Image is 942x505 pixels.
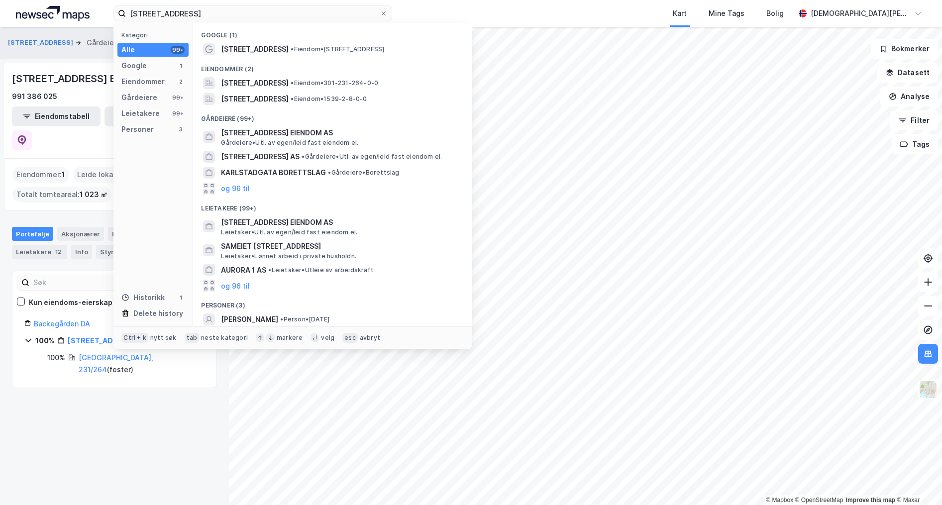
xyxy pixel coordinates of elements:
[62,169,65,181] span: 1
[221,183,250,195] button: og 96 til
[291,79,378,87] span: Eiendom • 301-231-264-0-0
[291,95,367,103] span: Eiendom • 1539-2-8-0-0
[126,6,380,21] input: Søk på adresse, matrikkel, gårdeiere, leietakere eller personer
[221,252,356,260] span: Leietaker • Lønnet arbeid i private husholdn.
[171,94,185,101] div: 99+
[221,93,289,105] span: [STREET_ADDRESS]
[47,352,65,364] div: 100%
[8,38,75,48] button: [STREET_ADDRESS]
[221,228,357,236] span: Leietaker • Utl. av egen/leid fast eiendom el.
[291,79,294,87] span: •
[193,57,472,75] div: Eiendommer (2)
[12,187,111,202] div: Totalt tomteareal :
[73,167,144,183] div: Leide lokasjoner :
[221,264,266,276] span: AURORA 1 AS
[12,71,172,87] div: [STREET_ADDRESS] EIENDOM AS
[892,134,938,154] button: Tags
[96,245,137,259] div: Styret
[171,109,185,117] div: 99+
[12,227,53,241] div: Portefølje
[177,294,185,302] div: 1
[121,333,148,343] div: Ctrl + k
[811,7,910,19] div: [DEMOGRAPHIC_DATA][PERSON_NAME]
[892,457,942,505] div: Kontrollprogram for chat
[328,169,399,177] span: Gårdeiere • Borettslag
[673,7,687,19] div: Kart
[121,60,147,72] div: Google
[12,167,69,183] div: Eiendommer :
[133,307,183,319] div: Delete history
[795,497,843,504] a: OpenStreetMap
[12,106,101,126] button: Eiendomstabell
[302,153,305,160] span: •
[291,45,294,53] span: •
[277,334,303,342] div: markere
[766,497,793,504] a: Mapbox
[360,334,380,342] div: avbryt
[709,7,744,19] div: Mine Tags
[16,6,90,21] img: logo.a4113a55bc3d86da70a041830d287a7e.svg
[71,245,92,259] div: Info
[766,7,784,19] div: Bolig
[291,95,294,102] span: •
[221,240,460,252] span: SAMEIET [STREET_ADDRESS]
[291,45,384,53] span: Eiendom • [STREET_ADDRESS]
[846,497,895,504] a: Improve this map
[57,227,104,241] div: Aksjonærer
[121,123,154,135] div: Personer
[890,110,938,130] button: Filter
[919,380,938,399] img: Z
[80,189,107,201] span: 1 023 ㎡
[268,266,271,274] span: •
[108,227,169,241] div: Eiendommer
[29,275,138,290] input: Søk
[221,43,289,55] span: [STREET_ADDRESS]
[193,107,472,125] div: Gårdeiere (99+)
[221,127,460,139] span: [STREET_ADDRESS] EIENDOM AS
[121,44,135,56] div: Alle
[871,39,938,59] button: Bokmerker
[87,37,116,49] div: Gårdeier
[121,76,165,88] div: Eiendommer
[105,106,193,126] button: Leietakertabell
[221,313,278,325] span: [PERSON_NAME]
[877,63,938,83] button: Datasett
[34,319,90,328] a: Backegården DA
[79,353,153,374] a: [GEOGRAPHIC_DATA], 231/264
[29,297,112,308] div: Kun eiendoms-eierskap
[12,245,67,259] div: Leietakere
[280,315,329,323] span: Person • [DATE]
[177,62,185,70] div: 1
[342,333,358,343] div: esc
[171,46,185,54] div: 99+
[121,31,189,39] div: Kategori
[121,92,157,103] div: Gårdeiere
[35,335,54,347] div: 100%
[221,167,326,179] span: KARLSTADGATA BORETTSLAG
[177,125,185,133] div: 3
[221,77,289,89] span: [STREET_ADDRESS]
[12,91,57,102] div: 991 386 025
[53,247,63,257] div: 12
[328,169,331,176] span: •
[221,280,250,292] button: og 96 til
[150,334,177,342] div: nytt søk
[121,292,165,303] div: Historikk
[68,336,186,345] a: [STREET_ADDRESS] Eiendom AS
[201,334,248,342] div: neste kategori
[268,266,374,274] span: Leietaker • Utleie av arbeidskraft
[221,216,460,228] span: [STREET_ADDRESS] EIENDOM AS
[121,107,160,119] div: Leietakere
[193,197,472,214] div: Leietakere (99+)
[79,352,205,376] div: ( fester )
[321,334,334,342] div: velg
[193,23,472,41] div: Google (1)
[302,153,442,161] span: Gårdeiere • Utl. av egen/leid fast eiendom el.
[892,457,942,505] iframe: Chat Widget
[177,78,185,86] div: 2
[221,139,358,147] span: Gårdeiere • Utl. av egen/leid fast eiendom el.
[221,151,300,163] span: [STREET_ADDRESS] AS
[280,315,283,323] span: •
[193,294,472,311] div: Personer (3)
[185,333,200,343] div: tab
